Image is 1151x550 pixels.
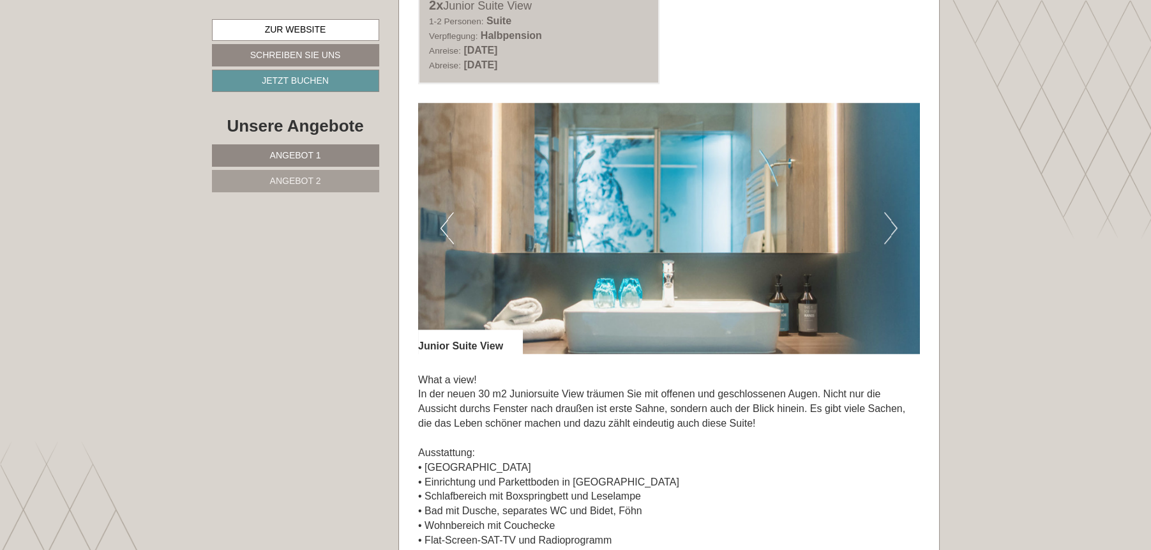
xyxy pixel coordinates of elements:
small: Anreise: [429,46,461,56]
span: Angebot 2 [270,176,321,186]
b: [DATE] [463,45,497,56]
div: Junior Suite View [418,330,522,354]
div: Unsere Angebote [212,114,379,138]
button: Previous [440,212,454,244]
a: Jetzt buchen [212,70,379,92]
b: Halbpension [481,30,542,41]
a: Zur Website [212,19,379,41]
b: [DATE] [463,59,497,70]
small: Abreise: [429,61,461,70]
img: image [418,103,920,354]
span: Angebot 1 [270,150,321,160]
a: Schreiben Sie uns [212,44,379,66]
b: Suite [486,15,511,26]
button: Next [884,212,898,244]
small: Verpflegung: [429,31,478,41]
small: 1-2 Personen: [429,17,483,26]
